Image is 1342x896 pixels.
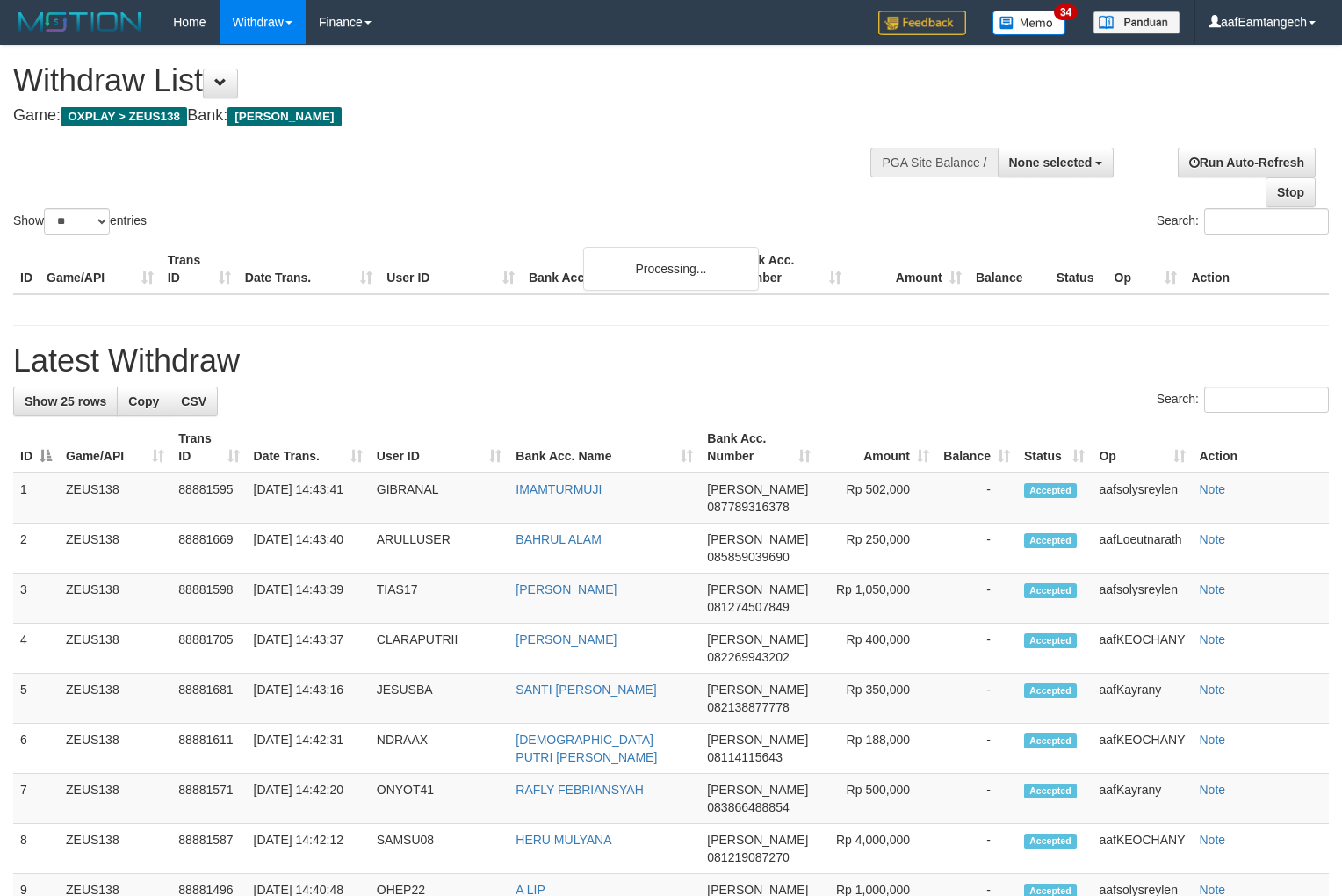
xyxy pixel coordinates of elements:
[1200,783,1226,797] a: Note
[998,148,1115,177] button: None selected
[1157,208,1329,235] label: Search:
[936,524,1017,574] td: -
[13,824,59,874] td: 8
[1024,733,1077,748] span: Accepted
[818,574,936,624] td: Rp 1,050,000
[516,683,656,697] a: SANTI [PERSON_NAME]
[992,11,1066,35] img: Button%20Memo.svg
[936,674,1017,724] td: -
[1024,683,1077,698] span: Accepted
[707,783,808,797] span: [PERSON_NAME]
[13,624,59,674] td: 4
[59,824,171,874] td: ZEUS138
[171,824,246,874] td: 88881587
[936,724,1017,774] td: -
[1050,244,1108,294] th: Status
[818,624,936,674] td: Rp 400,000
[1184,244,1329,294] th: Action
[44,208,110,235] select: Showentries
[370,624,509,674] td: CLARAPUTRII
[1200,833,1226,847] a: Note
[247,824,370,874] td: [DATE] 14:42:12
[936,824,1017,874] td: -
[1092,423,1192,473] th: Op: activate to sort column ascending
[936,423,1017,473] th: Balance: activate to sort column ascending
[1178,148,1316,177] a: Run Auto-Refresh
[818,824,936,874] td: Rp 4,000,000
[13,244,40,294] th: ID
[171,674,246,724] td: 88881681
[818,524,936,574] td: Rp 250,000
[227,107,341,126] span: [PERSON_NAME]
[13,524,59,574] td: 2
[13,574,59,624] td: 3
[1204,208,1329,235] input: Search:
[848,244,969,294] th: Amount
[1108,244,1185,294] th: Op
[1092,724,1192,774] td: aafKEOCHANY
[509,423,700,473] th: Bank Acc. Name: activate to sort column ascending
[59,574,171,624] td: ZEUS138
[818,423,936,473] th: Amount: activate to sort column ascending
[516,632,617,647] a: [PERSON_NAME]
[171,473,246,524] td: 88881595
[707,850,789,864] span: Copy 081219087270 to clipboard
[161,244,238,294] th: Trans ID
[40,244,161,294] th: Game/API
[707,683,808,697] span: [PERSON_NAME]
[728,244,848,294] th: Bank Acc. Number
[1024,483,1077,498] span: Accepted
[878,11,966,35] img: Feedback.jpg
[25,394,106,408] span: Show 25 rows
[370,574,509,624] td: TIAS17
[13,208,147,235] label: Show entries
[700,423,818,473] th: Bank Acc. Number: activate to sort column ascending
[171,423,246,473] th: Trans ID: activate to sort column ascending
[13,473,59,524] td: 1
[247,473,370,524] td: [DATE] 14:43:41
[1204,387,1329,413] input: Search:
[707,550,789,564] span: Copy 085859039690 to clipboard
[1092,624,1192,674] td: aafKEOCHANY
[171,724,246,774] td: 88881611
[516,833,611,847] a: HERU MULYANA
[59,774,171,824] td: ZEUS138
[247,774,370,824] td: [DATE] 14:42:20
[13,63,877,98] h1: Withdraw List
[59,674,171,724] td: ZEUS138
[13,674,59,724] td: 5
[117,387,170,416] a: Copy
[170,387,218,416] a: CSV
[247,624,370,674] td: [DATE] 14:43:37
[1200,733,1226,747] a: Note
[59,624,171,674] td: ZEUS138
[516,783,643,797] a: RAFLY FEBRIANSYAH
[247,423,370,473] th: Date Trans.: activate to sort column ascending
[522,244,728,294] th: Bank Acc. Name
[516,482,602,496] a: IMAMTURMUJI
[238,244,380,294] th: Date Trans.
[707,582,808,596] span: [PERSON_NAME]
[370,473,509,524] td: GIBRANAL
[1093,11,1180,34] img: panduan.png
[516,582,617,596] a: [PERSON_NAME]
[1200,532,1226,546] a: Note
[1092,574,1192,624] td: aafsolysreylen
[707,600,789,614] span: Copy 081274507849 to clipboard
[1092,774,1192,824] td: aafKayrany
[936,473,1017,524] td: -
[707,500,789,514] span: Copy 087789316378 to clipboard
[936,624,1017,674] td: -
[1017,423,1092,473] th: Status: activate to sort column ascending
[370,724,509,774] td: NDRAAX
[1200,632,1226,647] a: Note
[13,387,118,416] a: Show 25 rows
[61,107,187,126] span: OXPLAY > ZEUS138
[379,244,522,294] th: User ID
[59,524,171,574] td: ZEUS138
[13,107,877,125] h4: Game: Bank:
[1054,4,1078,20] span: 34
[370,674,509,724] td: JESUSBA
[13,9,147,35] img: MOTION_logo.png
[1092,674,1192,724] td: aafKayrany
